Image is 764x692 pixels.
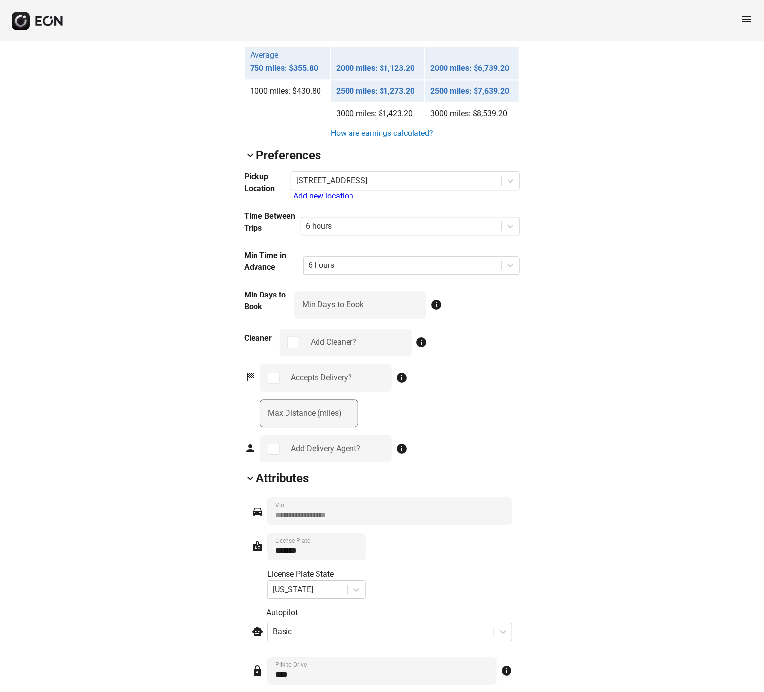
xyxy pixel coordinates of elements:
[430,299,442,311] span: info
[244,371,256,383] span: sports_score
[244,289,294,313] h3: Min Days to Book
[244,332,272,344] h3: Cleaner
[291,443,360,455] div: Add Delivery Agent?
[740,13,752,25] span: menu
[293,190,520,202] div: Add new location
[311,336,356,348] div: Add Cleaner?
[396,372,408,384] span: info
[252,665,263,677] span: lock
[275,661,307,669] label: PIN to Drive
[331,103,425,125] td: 3000 miles: $1,423.20
[330,128,434,139] a: How are earnings calculated?
[244,149,256,161] span: keyboard_arrow_down
[415,336,427,348] span: info
[275,537,310,545] label: License Plate
[244,171,291,195] h3: Pickup Location
[291,372,352,384] div: Accepts Delivery?
[336,63,420,74] p: 2000 miles: $1,123.20
[501,665,512,677] span: info
[425,80,519,102] td: 2500 miles: $7,639.20
[268,407,342,419] label: Max Distance (miles)
[252,540,263,552] span: badge
[244,472,256,484] span: keyboard_arrow_down
[266,607,512,619] p: Autopilot
[244,210,301,234] h3: Time Between Trips
[430,63,514,74] p: 2000 miles: $6,739.20
[252,626,263,638] span: smart_toy
[244,442,256,454] span: person
[331,80,425,102] td: 2500 miles: $1,273.20
[256,147,321,163] h2: Preferences
[425,103,519,125] td: 3000 miles: $8,539.20
[245,80,330,102] td: 1000 miles: $430.80
[252,505,263,517] span: directions_car
[267,568,366,580] div: License Plate State
[396,443,408,455] span: info
[256,470,309,486] h2: Attributes
[250,63,325,74] p: 750 miles: $355.80
[250,49,278,61] p: Average
[302,299,364,311] label: Min Days to Book
[244,250,303,273] h3: Min Time in Advance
